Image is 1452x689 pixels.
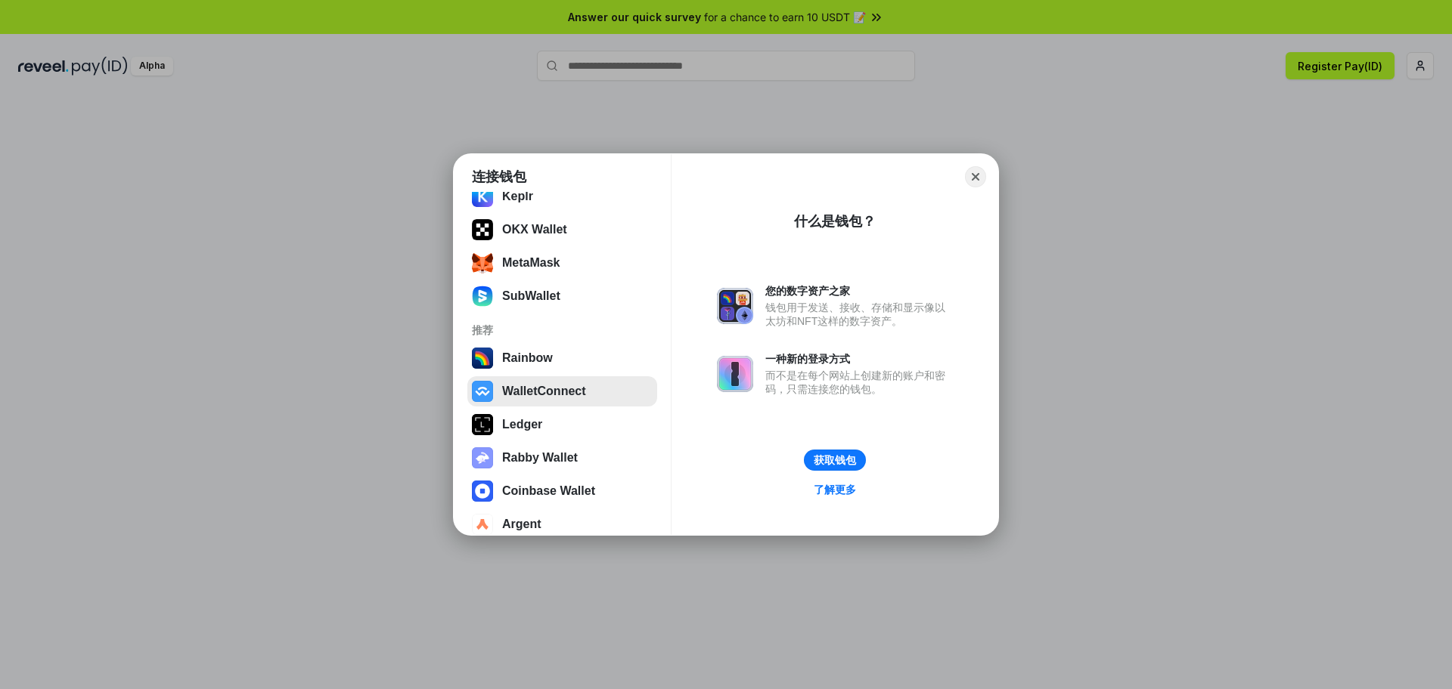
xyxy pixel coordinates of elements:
[467,476,657,506] button: Coinbase Wallet
[467,281,657,311] button: SubWallet
[472,480,493,502] img: svg+xml,%3Csvg%20width%3D%2228%22%20height%3D%2228%22%20viewBox%3D%220%200%2028%2028%22%20fill%3D...
[502,484,595,498] div: Coinbase Wallet
[472,414,493,435] img: svg+xml,%3Csvg%20xmlns%3D%22http%3A%2F%2Fwww.w3.org%2F2000%2Fsvg%22%20width%3D%2228%22%20height%3...
[467,443,657,473] button: Rabby Wallet
[472,219,493,240] img: 5VZ71FV6L7PA3gg3tXrdQ+DgLhC+75Wq3no69P3MC0NFQpx2lL04Ql9gHK1bRDjsSBIvScBnDTk1WrlGIZBorIDEYJj+rhdgn...
[765,352,953,366] div: 一种新的登录方式
[717,356,753,392] img: svg+xml,%3Csvg%20xmlns%3D%22http%3A%2F%2Fwww.w3.org%2F2000%2Fsvg%22%20fill%3D%22none%22%20viewBox...
[467,343,657,373] button: Rainbow
[502,418,542,431] div: Ledger
[472,323,653,337] div: 推荐
[814,483,856,496] div: 了解更多
[472,514,493,535] img: svg+xml,%3Csvg%20width%3D%2228%22%20height%3D%2228%22%20viewBox%3D%220%200%2028%2028%22%20fill%3D...
[804,450,866,471] button: 获取钱包
[502,256,560,270] div: MetaMask
[467,409,657,440] button: Ledger
[467,181,657,212] button: Keplr
[472,168,526,186] h1: 连接钱包
[472,381,493,402] img: svg+xml,%3Csvg%20width%3D%2228%22%20height%3D%2228%22%20viewBox%3D%220%200%2028%2028%22%20fill%3D...
[467,509,657,539] button: Argent
[472,447,493,468] img: svg+xml,%3Csvg%20xmlns%3D%22http%3A%2F%2Fwww.w3.org%2F2000%2Fsvg%22%20fill%3D%22none%22%20viewBox...
[502,518,541,531] div: Argent
[502,223,567,236] div: OKX Wallet
[805,480,865,499] a: 了解更多
[472,348,493,369] img: svg+xml,%3Csvg%20width%3D%22120%22%20height%3D%22120%22%20viewBox%3D%220%200%20120%20120%22%20fil...
[472,286,493,307] img: svg+xml;base64,PHN2ZyB3aWR0aD0iMTYwIiBoZWlnaHQ9IjE2MCIgZmlsbD0ibm9uZSIgeG1sbnM9Imh0dHA6Ly93d3cudz...
[794,212,876,230] div: 什么是钱包？
[765,301,953,328] div: 钱包用于发送、接收、存储和显示像以太坊和NFT这样的数字资产。
[472,252,493,273] img: svg+xml;base64,PHN2ZyB3aWR0aD0iMzUiIGhlaWdodD0iMzQiIHZpZXdCb3g9IjAgMCAzNSAzNCIgZmlsbD0ibm9uZSIgeG...
[814,453,856,467] div: 获取钱包
[965,166,986,187] button: Close
[502,190,533,203] div: Keplr
[467,376,657,406] button: WalletConnect
[467,215,657,245] button: OKX Wallet
[502,385,586,398] div: WalletConnect
[467,248,657,278] button: MetaMask
[765,284,953,298] div: 您的数字资产之家
[472,186,493,207] img: ByMCUfJCc2WaAAAAAElFTkSuQmCC
[502,289,560,303] div: SubWallet
[717,288,753,324] img: svg+xml,%3Csvg%20xmlns%3D%22http%3A%2F%2Fwww.w3.org%2F2000%2Fsvg%22%20fill%3D%22none%22%20viewBox...
[765,369,953,396] div: 而不是在每个网站上创建新的账户和密码，只需连接您的钱包。
[502,351,553,365] div: Rainbow
[502,451,578,465] div: Rabby Wallet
